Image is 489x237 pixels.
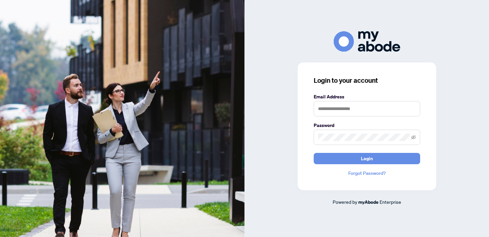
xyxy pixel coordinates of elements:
[334,31,400,52] img: ma-logo
[314,76,420,85] h3: Login to your account
[361,153,373,164] span: Login
[333,199,357,205] span: Powered by
[380,199,401,205] span: Enterprise
[411,135,416,140] span: eye-invisible
[314,122,420,129] label: Password
[314,153,420,164] button: Login
[314,170,420,177] a: Forgot Password?
[358,198,379,206] a: myAbode
[314,93,420,100] label: Email Address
